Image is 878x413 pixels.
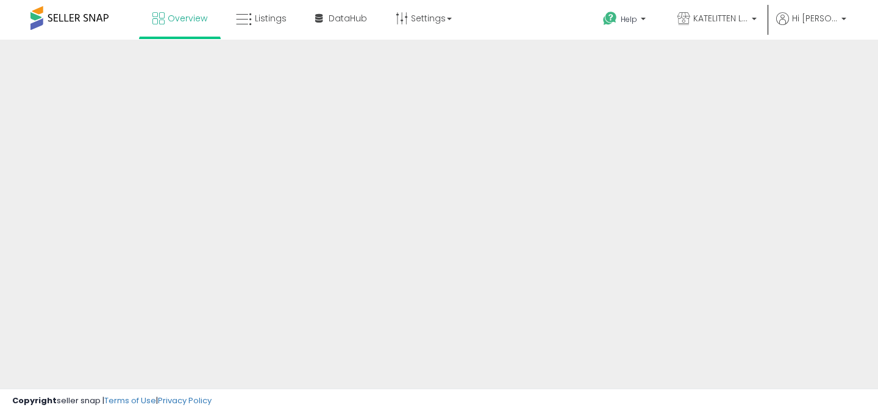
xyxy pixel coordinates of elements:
[104,395,156,406] a: Terms of Use
[12,395,212,407] div: seller snap | |
[593,2,658,40] a: Help
[12,395,57,406] strong: Copyright
[255,12,287,24] span: Listings
[621,14,637,24] span: Help
[168,12,207,24] span: Overview
[329,12,367,24] span: DataHub
[158,395,212,406] a: Privacy Policy
[792,12,838,24] span: Hi [PERSON_NAME]
[693,12,748,24] span: KATELITTEN LLC
[776,12,846,40] a: Hi [PERSON_NAME]
[602,11,618,26] i: Get Help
